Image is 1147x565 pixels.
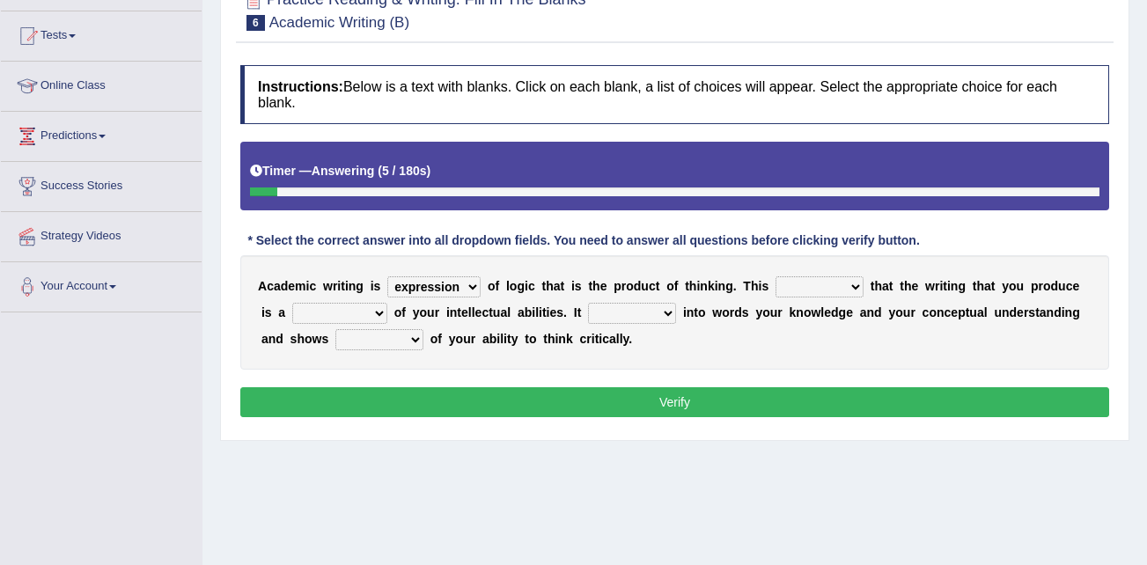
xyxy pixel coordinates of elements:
b: c [482,305,489,319]
b: y [511,332,518,346]
b: l [984,305,988,319]
b: d [874,305,882,319]
b: i [532,305,535,319]
b: w [712,305,722,319]
b: a [500,305,507,319]
b: f [401,305,406,319]
b: f [674,279,679,293]
b: t [943,279,947,293]
span: 6 [246,15,265,31]
b: i [504,332,507,346]
b: c [267,279,274,293]
b: i [947,279,951,293]
b: ) [427,164,431,178]
a: Success Stories [1,162,202,206]
small: Academic Writing (B) [269,14,409,31]
b: t [1035,305,1040,319]
b: s [761,279,768,293]
b: . [629,332,632,346]
b: c [309,279,316,293]
b: c [528,279,535,293]
b: o [698,305,706,319]
b: t [694,305,698,319]
b: d [1054,305,1062,319]
b: s [742,305,749,319]
b: a [482,332,489,346]
a: Tests [1,11,202,55]
b: e [288,279,295,293]
b: l [500,332,504,346]
b: o [456,332,464,346]
div: * Select the correct answer into all dropdown fields. You need to answer all questions before cli... [240,232,927,251]
b: r [935,279,939,293]
b: o [1043,279,1051,293]
b: d [1010,305,1018,319]
b: e [911,279,918,293]
b: t [966,305,970,319]
b: t [889,279,893,293]
b: I [574,305,577,319]
b: e [1072,279,1079,293]
b: h [546,279,554,293]
b: p [1031,279,1039,293]
b: g [839,305,847,319]
b: t [973,279,977,293]
b: r [1024,305,1028,319]
b: b [525,305,533,319]
b: p [614,279,621,293]
b: r [777,305,782,319]
b: e [461,305,468,319]
b: g [517,279,525,293]
b: u [969,305,977,319]
b: Instructions: [258,79,343,94]
b: p [958,305,966,319]
b: a [860,305,867,319]
b: i [939,279,943,293]
b: n [718,279,726,293]
b: a [518,305,525,319]
b: l [820,305,824,319]
b: r [586,332,591,346]
b: i [525,279,528,293]
b: y [623,332,629,346]
b: r [730,305,734,319]
b: u [463,332,471,346]
b: n [558,332,566,346]
b: l [506,279,510,293]
b: i [571,279,575,293]
b: s [374,279,381,293]
a: Your Account [1,262,202,306]
b: . [563,305,567,319]
b: k [790,305,797,319]
b: t [507,332,511,346]
b: e [549,305,556,319]
b: o [722,305,730,319]
b: o [762,305,770,319]
b: T [743,279,751,293]
b: y [755,305,762,319]
b: A [258,279,267,293]
b: r [910,305,915,319]
b: r [621,279,626,293]
b: a [274,279,281,293]
b: c [649,279,656,293]
b: i [446,305,450,319]
b: h [689,279,697,293]
b: h [976,279,984,293]
b: t [541,279,546,293]
b: Answering [312,164,375,178]
button: Verify [240,387,1109,417]
b: o [430,332,438,346]
b: o [1009,279,1017,293]
b: n [867,305,875,319]
b: h [592,279,600,293]
b: u [493,305,501,319]
b: a [1040,305,1047,319]
b: h [904,279,912,293]
b: u [1017,279,1025,293]
b: w [323,279,333,293]
b: e [1017,305,1024,319]
b: l [468,305,472,319]
b: c [923,305,930,319]
b: i [592,332,595,346]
